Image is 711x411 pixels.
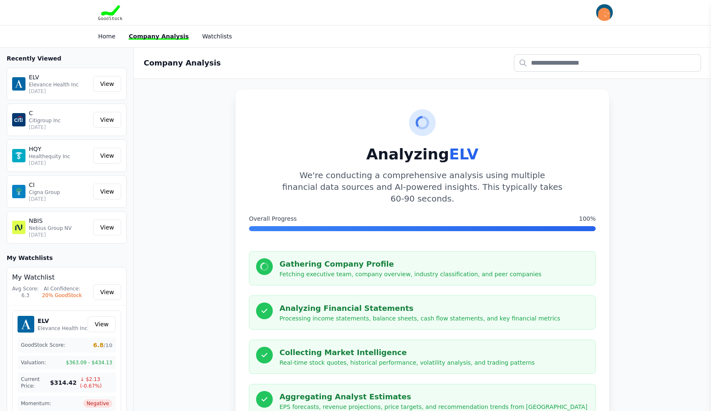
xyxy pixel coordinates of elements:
[83,399,112,408] span: Negative
[12,149,25,162] img: HQY
[279,347,589,358] h3: Collecting Market Intelligence
[98,5,122,20] img: Goodstock Logo
[93,341,112,349] span: 6.8
[93,184,121,199] a: View
[12,292,39,299] div: 6.3
[249,214,297,223] span: Overall Progress
[42,292,82,299] div: 20% GoodStock
[29,153,90,160] p: Healthequity Inc
[202,33,232,40] a: Watchlists
[249,146,596,163] h1: Analyzing
[12,113,25,126] img: C
[38,325,87,332] p: Elevance Health Inc
[144,57,221,69] h2: Company Analysis
[29,73,90,81] p: ELV
[596,4,613,21] img: invitee
[29,160,90,166] p: [DATE]
[12,272,121,282] h4: My Watchlist
[88,316,116,332] a: View
[29,189,90,196] p: Cigna Group
[279,258,589,270] h3: Gathering Company Profile
[29,88,90,95] p: [DATE]
[7,54,127,63] h3: Recently Viewed
[279,358,589,367] p: Real-time stock quotes, historical performance, volatility analysis, and trading patterns
[12,77,25,91] img: ELV
[80,376,112,389] span: ↓ $2.13 (-0.67%)
[93,76,121,92] a: View
[279,403,589,411] p: EPS forecasts, revenue projections, price targets, and recommendation trends from [GEOGRAPHIC_DATA]
[42,285,82,292] div: AI Confidence:
[29,196,90,202] p: [DATE]
[66,359,112,366] span: $363.09 - $434.13
[29,181,90,189] p: CI
[449,146,478,163] span: ELV
[29,81,90,88] p: Elevance Health Inc
[93,148,121,164] a: View
[579,214,596,223] span: 100%
[104,343,112,348] span: /10
[279,303,589,314] h3: Analyzing Financial Statements
[21,359,46,366] span: Valuation:
[279,270,589,278] p: Fetching executive team, company overview, industry classification, and peer companies
[38,317,87,325] h5: ELV
[129,33,189,40] a: Company Analysis
[21,342,65,348] span: GoodStock Score:
[29,225,90,232] p: Nebius Group NV
[12,285,39,292] div: Avg Score:
[29,217,90,225] p: NBIS
[93,284,121,300] a: View
[50,378,77,387] span: $314.42
[279,391,589,403] h3: Aggregating Analyst Estimates
[12,185,25,198] img: CI
[21,376,50,389] span: Current Price:
[29,232,90,238] p: [DATE]
[29,109,90,117] p: C
[93,112,121,128] a: View
[21,400,51,407] span: Momentum:
[12,221,25,234] img: NBIS
[93,219,121,235] a: View
[279,314,589,323] p: Processing income statements, balance sheets, cash flow statements, and key financial metrics
[18,316,34,333] img: ELV
[7,254,53,262] h3: My Watchlists
[282,169,563,204] p: We're conducting a comprehensive analysis using multiple financial data sources and AI-powered in...
[29,145,90,153] p: HQY
[29,124,90,131] p: [DATE]
[29,117,90,124] p: Citigroup Inc
[98,33,115,40] a: Home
